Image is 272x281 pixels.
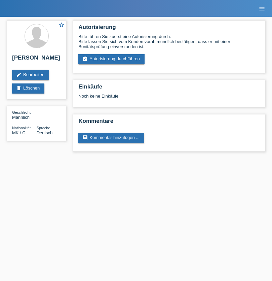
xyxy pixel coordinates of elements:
[78,94,260,104] div: Noch keine Einkäufe
[37,126,50,130] span: Sprache
[12,126,31,130] span: Nationalität
[12,130,26,135] span: Mazedonien / C / 01.02.2021
[12,55,61,65] h2: [PERSON_NAME]
[37,130,53,135] span: Deutsch
[78,118,260,128] h2: Kommentare
[78,54,145,64] a: assignment_turned_inAutorisierung durchführen
[78,83,260,94] h2: Einkäufe
[12,110,31,114] span: Geschlecht
[16,85,22,91] i: delete
[78,133,144,143] a: commentKommentar hinzufügen ...
[16,72,22,77] i: edit
[59,22,65,29] a: star_border
[59,22,65,28] i: star_border
[82,56,88,62] i: assignment_turned_in
[255,6,269,10] a: menu
[12,83,44,94] a: deleteLöschen
[82,135,88,140] i: comment
[12,110,37,120] div: Männlich
[259,5,265,12] i: menu
[78,24,260,34] h2: Autorisierung
[78,34,260,49] div: Bitte führen Sie zuerst eine Autorisierung durch. Bitte lassen Sie sich vom Kunden vorab mündlich...
[12,70,49,80] a: editBearbeiten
